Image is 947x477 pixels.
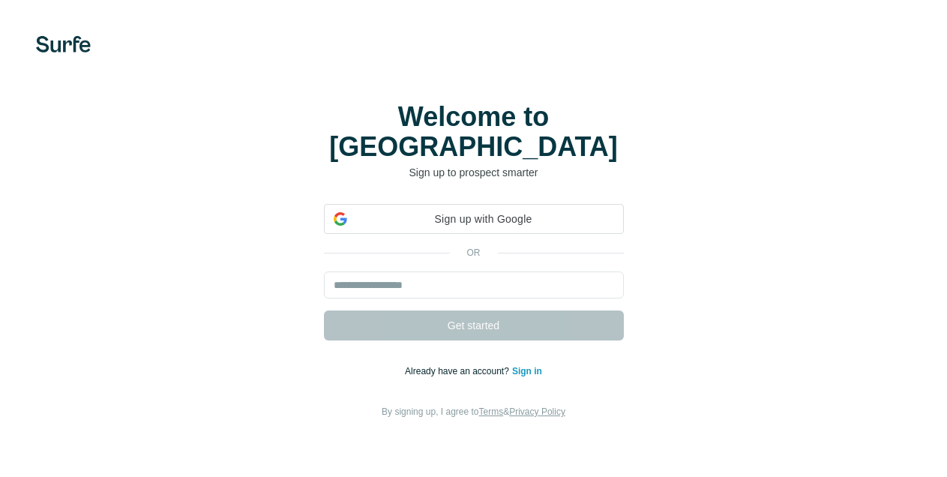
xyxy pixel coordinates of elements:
a: Privacy Policy [509,406,565,417]
h1: Welcome to [GEOGRAPHIC_DATA] [324,102,624,162]
span: Already have an account? [405,366,512,376]
span: Sign up with Google [353,211,614,227]
iframe: Sign in with Google Button [316,232,631,265]
p: Sign up to prospect smarter [324,165,624,180]
a: Terms [479,406,504,417]
a: Sign in [512,366,542,376]
span: By signing up, I agree to & [382,406,565,417]
iframe: Sign in with Google Dialog [639,15,932,285]
img: Surfe's logo [36,36,91,52]
div: Sign up with Google [324,204,624,234]
div: Sign in with Google. Opens in new tab [324,232,624,265]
